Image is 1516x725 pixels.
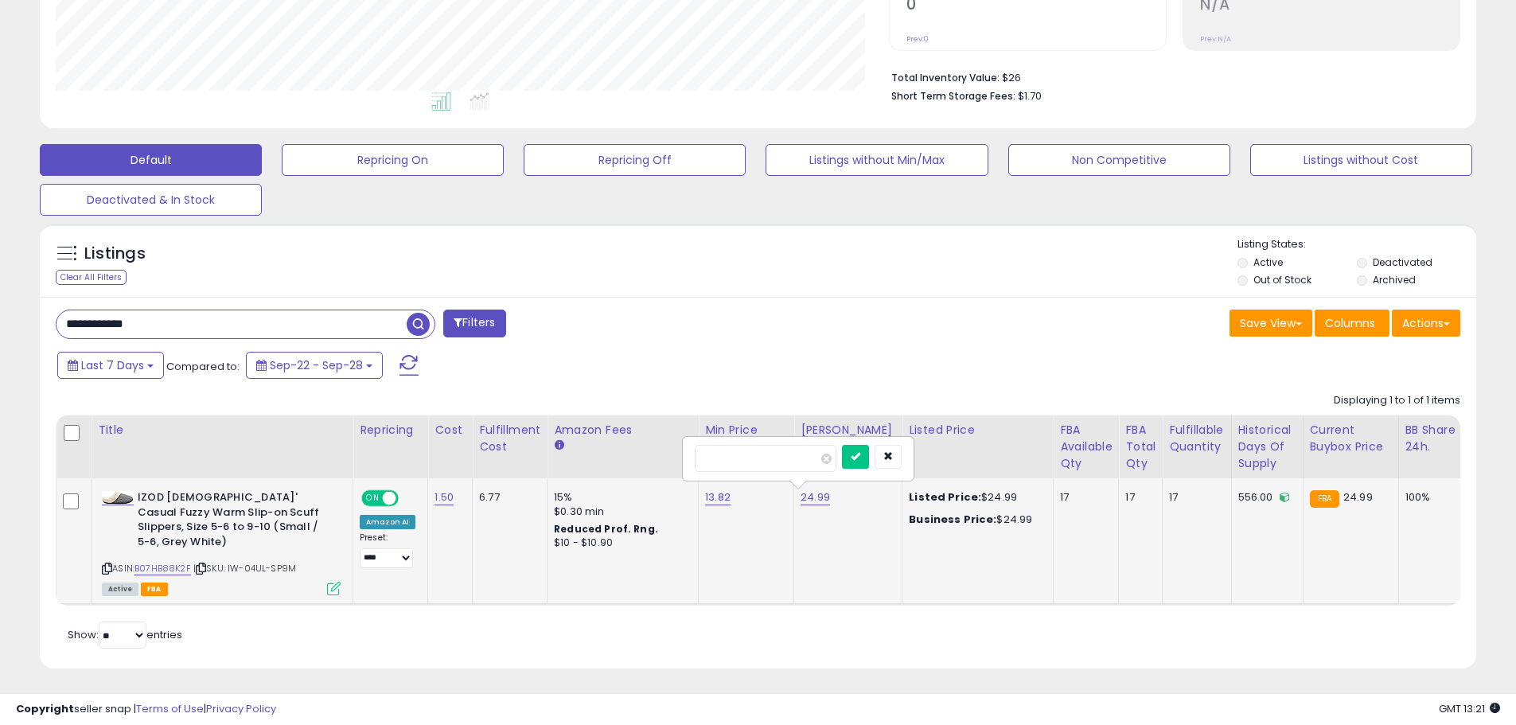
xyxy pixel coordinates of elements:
[1230,310,1312,337] button: Save View
[554,422,692,439] div: Amazon Fees
[136,701,204,716] a: Terms of Use
[68,627,182,642] span: Show: entries
[766,144,988,176] button: Listings without Min/Max
[891,89,1015,103] b: Short Term Storage Fees:
[435,422,466,439] div: Cost
[57,352,164,379] button: Last 7 Days
[246,352,383,379] button: Sep-22 - Sep-28
[193,562,296,575] span: | SKU: IW-04UL-SP9M
[554,522,658,536] b: Reduced Prof. Rng.
[270,357,363,373] span: Sep-22 - Sep-28
[705,422,787,439] div: Min Price
[801,422,895,439] div: [PERSON_NAME]
[1373,255,1432,269] label: Deactivated
[801,489,830,505] a: 24.99
[524,144,746,176] button: Repricing Off
[479,490,535,505] div: 6.77
[909,513,1041,527] div: $24.99
[1253,255,1283,269] label: Active
[443,310,505,337] button: Filters
[1325,315,1375,331] span: Columns
[909,512,996,527] b: Business Price:
[16,701,74,716] strong: Copyright
[1018,88,1042,103] span: $1.70
[1060,422,1112,472] div: FBA Available Qty
[1334,393,1460,408] div: Displaying 1 to 1 of 1 items
[1315,310,1389,337] button: Columns
[891,67,1448,86] li: $26
[705,489,731,505] a: 13.82
[166,359,240,374] span: Compared to:
[1125,422,1156,472] div: FBA Total Qty
[360,422,421,439] div: Repricing
[1169,490,1218,505] div: 17
[909,490,1041,505] div: $24.99
[1310,490,1339,508] small: FBA
[1405,490,1458,505] div: 100%
[40,184,262,216] button: Deactivated & In Stock
[141,583,168,596] span: FBA
[554,505,686,519] div: $0.30 min
[138,490,331,553] b: IZOD [DEMOGRAPHIC_DATA]' Casual Fuzzy Warm Slip-on Scuff Slippers, Size 5-6 to 9-10 (Small / 5-6,...
[1253,273,1311,286] label: Out of Stock
[282,144,504,176] button: Repricing On
[1392,310,1460,337] button: Actions
[1008,144,1230,176] button: Non Competitive
[134,562,191,575] a: B07HB88K2F
[909,422,1046,439] div: Listed Price
[396,492,422,505] span: OFF
[554,490,686,505] div: 15%
[1237,237,1476,252] p: Listing States:
[909,489,981,505] b: Listed Price:
[16,702,276,717] div: seller snap | |
[1125,490,1150,505] div: 17
[1169,422,1224,455] div: Fulfillable Quantity
[81,357,144,373] span: Last 7 Days
[102,490,341,594] div: ASIN:
[554,536,686,550] div: $10 - $10.90
[206,701,276,716] a: Privacy Policy
[1238,490,1291,505] div: 556.00
[906,34,929,44] small: Prev: 0
[891,71,1000,84] b: Total Inventory Value:
[554,439,563,453] small: Amazon Fees.
[40,144,262,176] button: Default
[102,583,138,596] span: All listings currently available for purchase on Amazon
[1310,422,1392,455] div: Current Buybox Price
[435,489,454,505] a: 1.50
[1343,489,1373,505] span: 24.99
[84,243,146,265] h5: Listings
[1439,701,1500,716] span: 2025-10-7 13:21 GMT
[360,532,415,568] div: Preset:
[1373,273,1416,286] label: Archived
[479,422,540,455] div: Fulfillment Cost
[1250,144,1472,176] button: Listings without Cost
[98,422,346,439] div: Title
[1238,422,1296,472] div: Historical Days Of Supply
[1060,490,1106,505] div: 17
[363,492,383,505] span: ON
[360,515,415,529] div: Amazon AI
[102,491,134,505] img: 41AaXztr8vL._SL40_.jpg
[56,270,127,285] div: Clear All Filters
[1405,422,1463,455] div: BB Share 24h.
[1200,34,1231,44] small: Prev: N/A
